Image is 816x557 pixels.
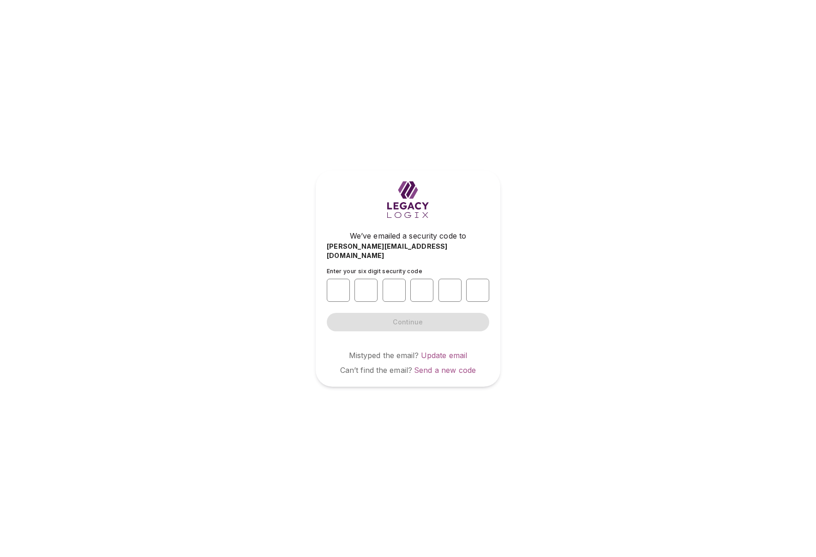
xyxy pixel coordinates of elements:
span: We’ve emailed a security code to [350,230,466,241]
span: [PERSON_NAME][EMAIL_ADDRESS][DOMAIN_NAME] [327,242,489,260]
span: Enter your six digit security code [327,268,422,275]
span: Mistyped the email? [349,351,419,360]
a: Update email [421,351,468,360]
span: Can’t find the email? [340,365,412,375]
a: Send a new code [414,365,476,375]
